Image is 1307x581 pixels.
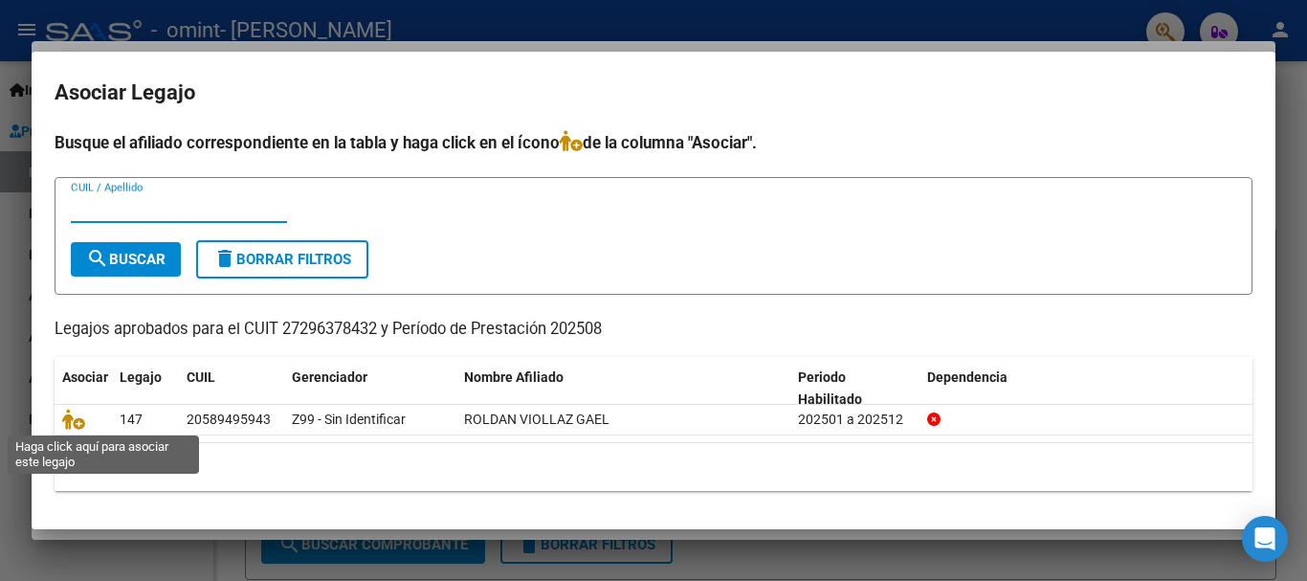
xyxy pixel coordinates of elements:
[464,412,609,427] span: ROLDAN VIOLLAZ GAEL
[71,242,181,277] button: Buscar
[112,357,179,420] datatable-header-cell: Legajo
[1242,516,1288,562] div: Open Intercom Messenger
[120,369,162,385] span: Legajo
[179,357,284,420] datatable-header-cell: CUIL
[86,251,166,268] span: Buscar
[927,369,1008,385] span: Dependencia
[798,369,862,407] span: Periodo Habilitado
[798,409,912,431] div: 202501 a 202512
[55,357,112,420] datatable-header-cell: Asociar
[292,369,367,385] span: Gerenciador
[456,357,790,420] datatable-header-cell: Nombre Afiliado
[213,251,351,268] span: Borrar Filtros
[213,247,236,270] mat-icon: delete
[55,318,1252,342] p: Legajos aprobados para el CUIT 27296378432 y Período de Prestación 202508
[464,369,564,385] span: Nombre Afiliado
[187,369,215,385] span: CUIL
[919,357,1253,420] datatable-header-cell: Dependencia
[790,357,919,420] datatable-header-cell: Periodo Habilitado
[187,409,271,431] div: 20589495943
[196,240,368,279] button: Borrar Filtros
[55,75,1252,111] h2: Asociar Legajo
[55,443,1252,491] div: 1 registros
[62,369,108,385] span: Asociar
[55,130,1252,155] h4: Busque el afiliado correspondiente en la tabla y haga click en el ícono de la columna "Asociar".
[292,412,406,427] span: Z99 - Sin Identificar
[120,412,143,427] span: 147
[284,357,456,420] datatable-header-cell: Gerenciador
[86,247,109,270] mat-icon: search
